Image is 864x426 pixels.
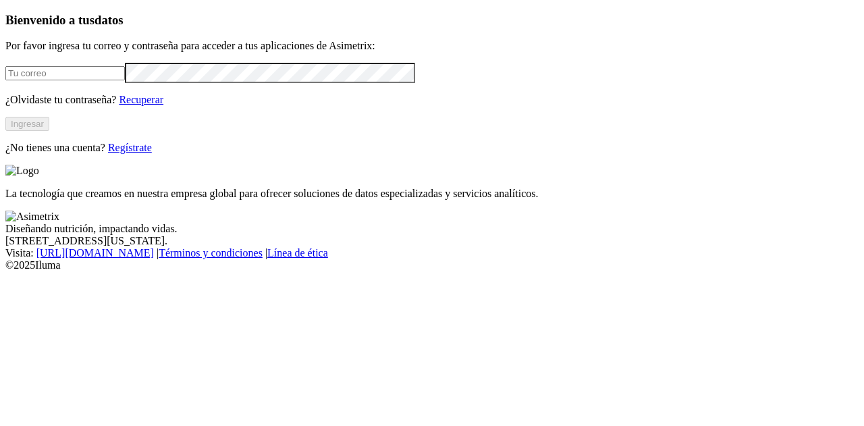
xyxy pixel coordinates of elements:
div: Diseñando nutrición, impactando vidas. [5,223,859,235]
span: datos [94,13,124,27]
button: Ingresar [5,117,49,131]
input: Tu correo [5,66,125,80]
div: [STREET_ADDRESS][US_STATE]. [5,235,859,247]
a: Términos y condiciones [159,247,263,259]
p: Por favor ingresa tu correo y contraseña para acceder a tus aplicaciones de Asimetrix: [5,40,859,52]
p: ¿Olvidaste tu contraseña? [5,94,859,106]
div: Visita : | | [5,247,859,259]
img: Asimetrix [5,211,59,223]
p: ¿No tienes una cuenta? [5,142,859,154]
h3: Bienvenido a tus [5,13,859,28]
div: © 2025 Iluma [5,259,859,271]
p: La tecnología que creamos en nuestra empresa global para ofrecer soluciones de datos especializad... [5,188,859,200]
a: Regístrate [108,142,152,153]
a: Recuperar [119,94,163,105]
a: [URL][DOMAIN_NAME] [36,247,154,259]
a: Línea de ética [267,247,328,259]
img: Logo [5,165,39,177]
